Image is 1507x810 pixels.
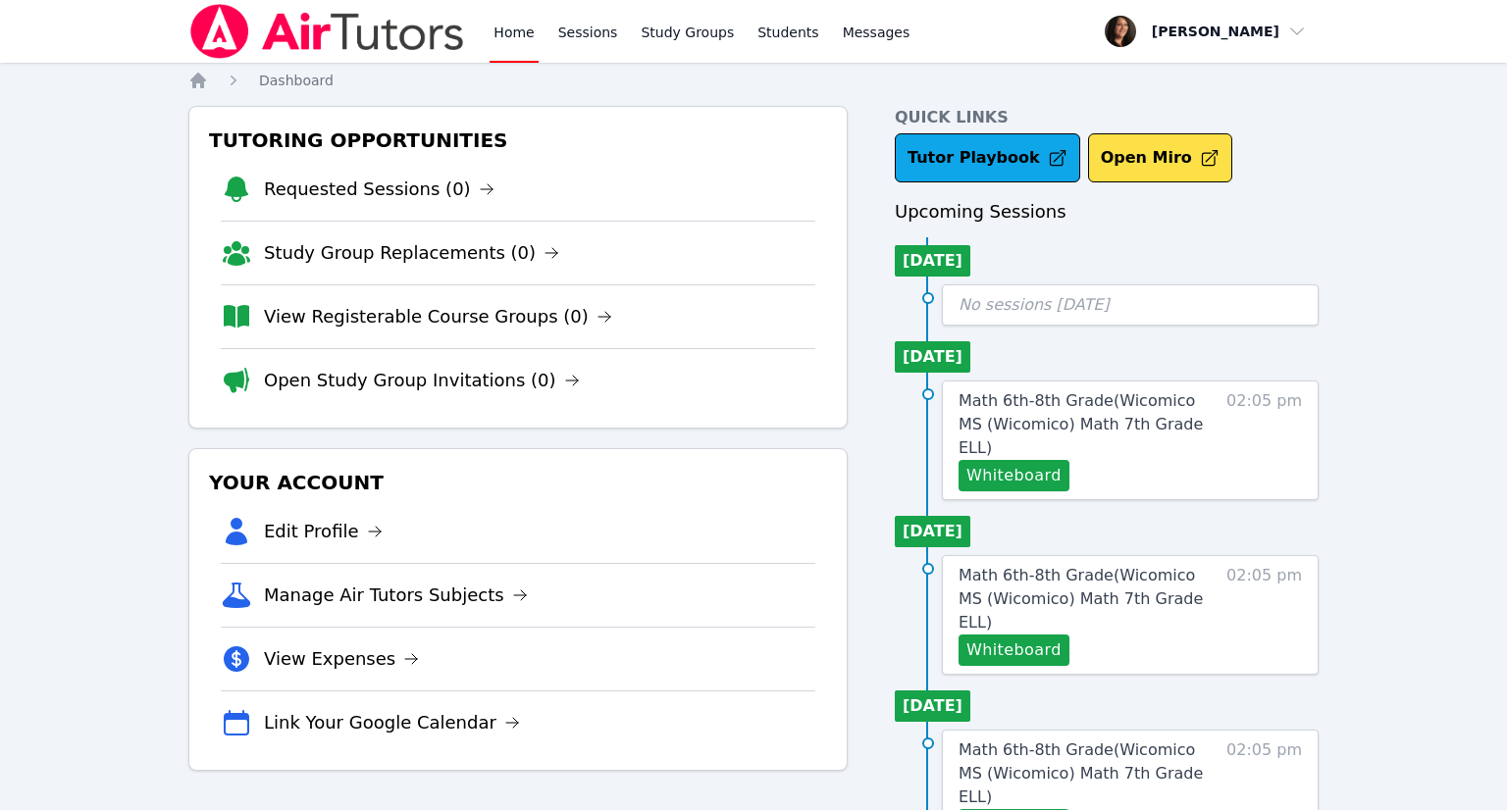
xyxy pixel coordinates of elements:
li: [DATE] [895,341,970,373]
button: Whiteboard [959,634,1069,666]
nav: Breadcrumb [188,71,1319,90]
a: Math 6th-8th Grade(Wicomico MS (Wicomico) Math 7th Grade ELL) [959,389,1217,460]
span: Math 6th-8th Grade ( Wicomico MS (Wicomico) Math 7th Grade ELL ) [959,740,1203,806]
li: [DATE] [895,690,970,722]
a: Manage Air Tutors Subjects [264,582,528,609]
a: Tutor Playbook [895,133,1080,182]
a: Study Group Replacements (0) [264,239,559,267]
button: Whiteboard [959,460,1069,491]
h3: Upcoming Sessions [895,198,1319,226]
button: Open Miro [1088,133,1232,182]
span: Math 6th-8th Grade ( Wicomico MS (Wicomico) Math 7th Grade ELL ) [959,391,1203,457]
h3: Tutoring Opportunities [205,123,831,158]
h3: Your Account [205,465,831,500]
a: Math 6th-8th Grade(Wicomico MS (Wicomico) Math 7th Grade ELL) [959,564,1217,634]
a: Edit Profile [264,518,383,545]
img: Air Tutors [188,4,466,59]
span: Dashboard [259,73,334,88]
a: Math 6th-8th Grade(Wicomico MS (Wicomico) Math 7th Grade ELL) [959,738,1217,809]
a: View Registerable Course Groups (0) [264,303,612,330]
a: Open Study Group Invitations (0) [264,367,580,394]
span: 02:05 pm [1226,564,1302,666]
li: [DATE] [895,516,970,547]
li: [DATE] [895,245,970,277]
span: Math 6th-8th Grade ( Wicomico MS (Wicomico) Math 7th Grade ELL ) [959,566,1203,632]
a: Requested Sessions (0) [264,176,494,203]
span: No sessions [DATE] [959,295,1110,314]
a: Link Your Google Calendar [264,709,520,736]
span: 02:05 pm [1226,389,1302,491]
h4: Quick Links [895,106,1319,129]
span: Messages [843,23,910,42]
a: Dashboard [259,71,334,90]
a: View Expenses [264,645,419,673]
